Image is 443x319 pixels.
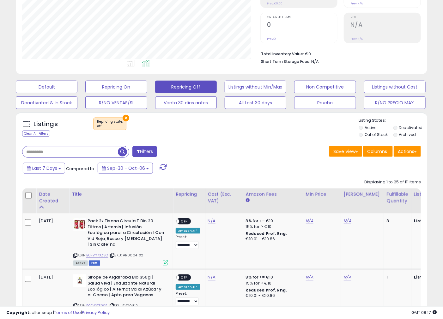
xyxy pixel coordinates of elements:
[387,274,406,280] div: 1
[387,218,406,224] div: 8
[132,146,157,157] button: Filters
[16,96,77,109] button: Deactivated & In Stock
[351,2,363,5] small: Prev: N/A
[363,146,393,157] button: Columns
[123,115,129,121] button: ×
[364,81,426,93] button: Listings without Cost
[344,218,351,224] a: N/A
[176,228,200,234] div: Amazon AI *
[364,179,421,185] div: Displaying 1 to 25 of 111 items
[351,37,363,41] small: Prev: N/A
[73,218,86,231] img: 51xY+BxzGcL._SL40_.jpg
[208,191,240,204] div: Cost (Exc. VAT)
[208,218,215,224] a: N/A
[246,274,298,280] div: 8% for <= €10
[97,124,123,128] div: off
[39,191,66,204] div: Date Created
[414,218,443,224] b: Listed Price:
[85,96,147,109] button: R/NO VENTAS/SI
[267,21,337,30] h2: 0
[176,284,200,290] div: Amazon AI *
[246,236,298,242] div: €10.01 - €10.86
[359,118,427,124] p: Listing States:
[261,59,311,64] b: Short Term Storage Fees:
[414,274,443,280] b: Listed Price:
[176,291,200,305] div: Preset:
[411,310,437,316] span: 2025-10-14 08:17 GMT
[246,191,300,198] div: Amazon Fees
[306,274,313,280] a: N/A
[306,218,313,224] a: N/A
[246,293,298,298] div: €10.01 - €10.86
[365,132,388,137] label: Out of Stock
[54,310,81,316] a: Terms of Use
[246,218,298,224] div: 8% for <= €10
[97,119,123,129] span: Repricing state :
[294,96,356,109] button: Prueba
[387,191,409,204] div: Fulfillable Quantity
[246,280,298,286] div: 15% for > €10
[365,125,376,130] label: Active
[82,310,110,316] a: Privacy Policy
[344,274,351,280] a: N/A
[261,51,304,57] b: Total Inventory Value:
[176,191,203,198] div: Repricing
[394,146,421,157] button: Actions
[399,125,423,130] label: Deactivated
[33,120,58,129] h5: Listings
[312,58,319,64] span: N/A
[66,166,95,172] span: Compared to:
[225,96,286,109] button: All Last 30 days
[176,235,200,249] div: Preset:
[267,2,283,5] small: Prev: €0.00
[86,253,108,258] a: B0FVY7XZSC
[399,132,416,137] label: Archived
[16,81,77,93] button: Default
[267,16,337,19] span: Ordered Items
[246,224,298,230] div: 15% for > €10
[22,131,50,137] div: Clear All Filters
[155,81,217,93] button: Repricing Off
[23,163,65,174] button: Last 7 Days
[32,165,57,171] span: Last 7 Days
[73,218,168,265] div: ASIN:
[179,275,189,280] span: OFF
[208,274,215,280] a: N/A
[329,146,362,157] button: Save View
[179,219,189,224] span: OFF
[89,261,100,266] span: FBM
[39,274,64,280] div: [DATE]
[225,81,286,93] button: Listings without Min/Max
[73,274,86,287] img: 41ui+HUSoUL._SL40_.jpg
[344,191,381,198] div: [PERSON_NAME]
[364,96,426,109] button: R/NO PRECIO MAX
[267,37,276,41] small: Prev: 0
[39,218,64,224] div: [DATE]
[351,21,421,30] h2: N/A
[88,218,164,249] b: Pack 2x Tisana Circula T Bio 20 Filtros | Artemis | Infusión Ecológica para la Circulación | Con ...
[85,81,147,93] button: Repricing On
[155,96,217,109] button: Venta 30 días antes
[88,274,164,299] b: Sirope de Algarroba Bio 350g | Salud Viva | Endulzante Natural Ecológico | Alternativa al Azúcar ...
[367,148,387,155] span: Columns
[109,253,143,258] span: | SKU: AR0004-X2
[351,16,421,19] span: ROI
[306,191,338,198] div: Min Price
[73,261,88,266] span: All listings currently available for purchase on Amazon
[107,165,145,171] span: Sep-30 - Oct-06
[246,287,287,293] b: Reduced Prof. Rng.
[6,310,29,316] strong: Copyright
[246,231,287,236] b: Reduced Prof. Rng.
[261,50,416,57] li: €0
[98,163,153,174] button: Sep-30 - Oct-06
[246,198,250,203] small: Amazon Fees.
[72,191,170,198] div: Title
[6,310,110,316] div: seller snap | |
[294,81,356,93] button: Non Competitive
